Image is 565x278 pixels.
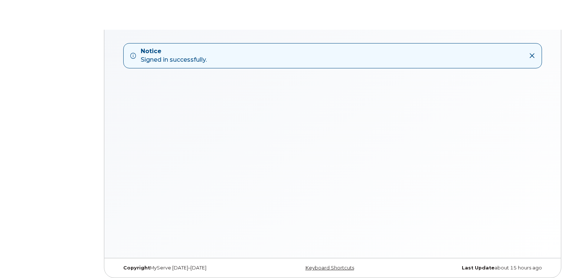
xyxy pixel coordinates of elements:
[141,47,207,64] div: Signed in successfully.
[141,47,207,56] strong: Notice
[123,265,150,271] strong: Copyright
[404,265,548,271] div: about 15 hours ago
[306,265,354,271] a: Keyboard Shortcuts
[462,265,494,271] strong: Last Update
[118,265,261,271] div: MyServe [DATE]–[DATE]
